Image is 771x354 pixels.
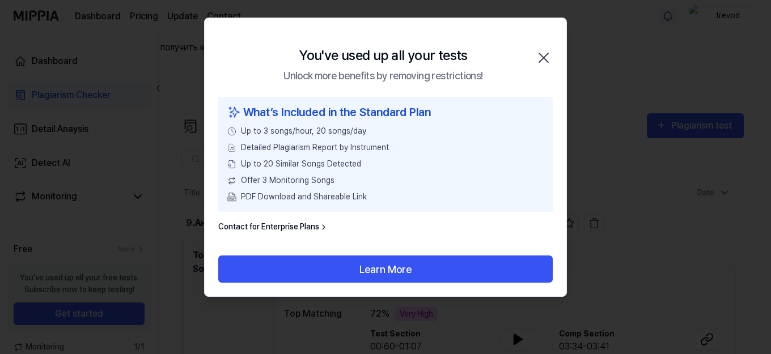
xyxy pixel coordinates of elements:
[241,191,367,203] span: PDF Download and Shareable Link
[241,158,361,170] span: Up to 20 Similar Songs Detected
[227,104,544,121] div: What’s Included in the Standard Plan
[227,104,241,121] img: sparkles icon
[299,45,468,66] div: You've used up all your tests
[227,143,236,152] img: File Select
[218,255,553,283] button: Learn More
[241,174,334,186] span: Offer 3 Monitoring Songs
[241,142,389,153] span: Detailed Plagiarism Report by Instrument
[218,221,328,233] a: Contact for Enterprise Plans
[283,68,482,83] div: Unlock more benefits by removing restrictions!
[227,193,236,202] img: PDF Download
[241,125,366,137] span: Up to 3 songs/hour, 20 songs/day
